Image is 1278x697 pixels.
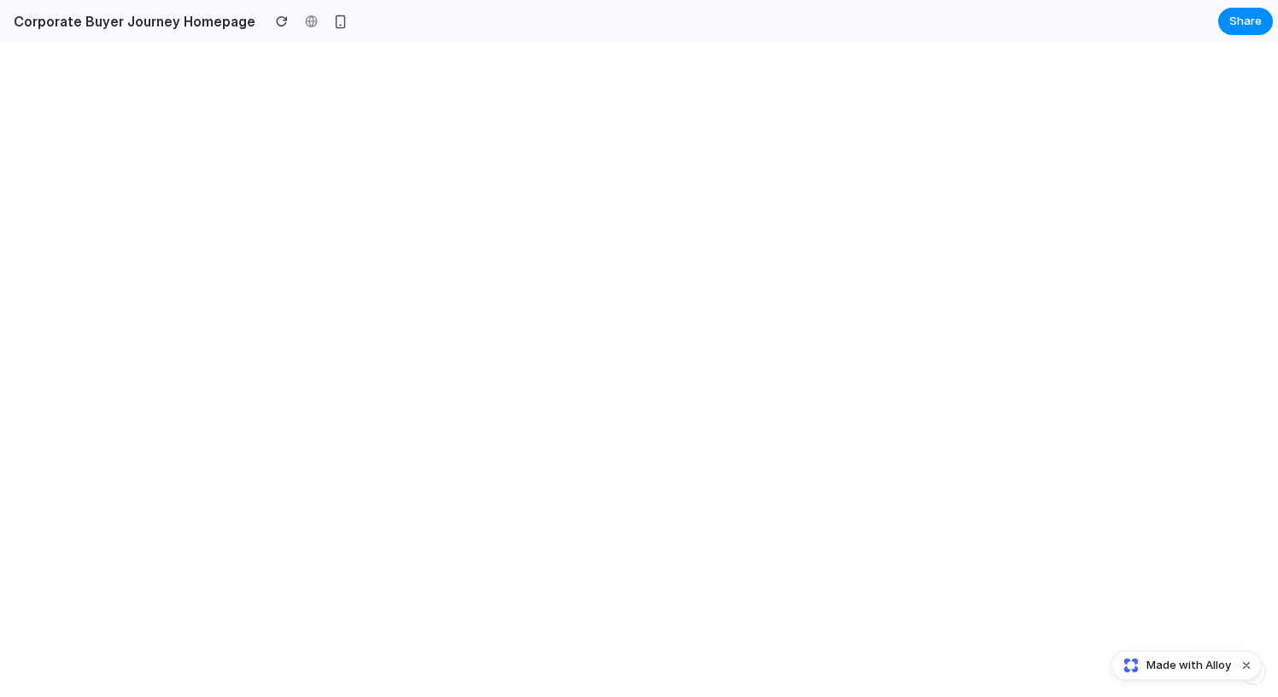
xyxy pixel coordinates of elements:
span: Made with Alloy [1146,657,1231,674]
h2: Corporate Buyer Journey Homepage [7,11,255,32]
span: Share [1229,13,1262,30]
button: Share [1218,8,1273,35]
a: Made with Alloy [1112,657,1233,674]
button: Dismiss watermark [1236,655,1257,676]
